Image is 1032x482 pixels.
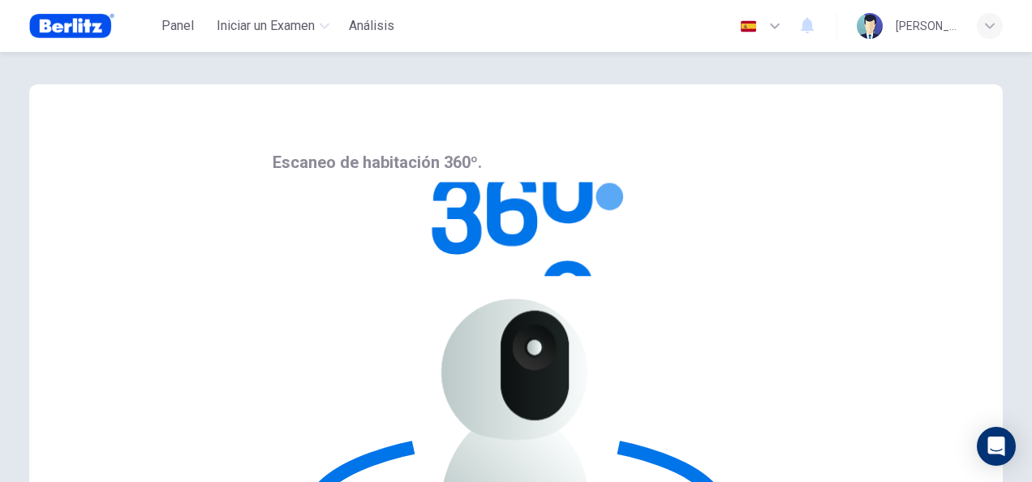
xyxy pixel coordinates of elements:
img: es [738,20,759,32]
span: Iniciar un Examen [217,16,315,36]
a: Berlitz Brasil logo [29,10,152,42]
img: Berlitz Brasil logo [29,10,114,42]
span: Panel [161,16,194,36]
button: Panel [152,11,204,41]
div: Necesitas una licencia para acceder a este contenido [342,11,401,41]
div: [PERSON_NAME] [896,16,957,36]
img: Profile picture [857,13,883,39]
button: Iniciar un Examen [210,11,336,41]
span: Análisis [349,16,394,36]
div: Open Intercom Messenger [977,427,1016,466]
button: Análisis [342,11,401,41]
span: Escaneo de habitación 360º. [273,153,482,172]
